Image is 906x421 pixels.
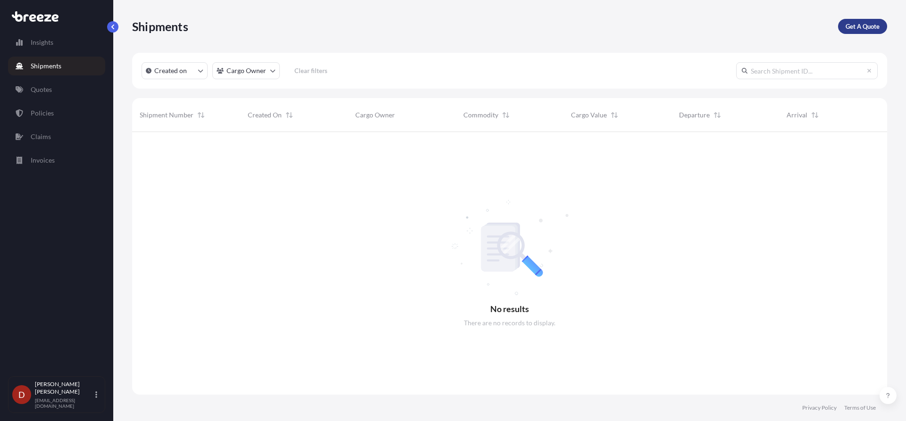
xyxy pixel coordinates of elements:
button: Sort [712,109,723,121]
p: Clear filters [294,66,327,75]
a: Invoices [8,151,105,170]
span: Cargo Owner [355,110,395,120]
p: Get A Quote [846,22,880,31]
button: Sort [284,109,295,121]
input: Search Shipment ID... [736,62,878,79]
span: Shipment Number [140,110,193,120]
p: Insights [31,38,53,47]
p: Shipments [132,19,188,34]
span: D [18,390,25,399]
p: [EMAIL_ADDRESS][DOMAIN_NAME] [35,397,93,409]
button: Sort [609,109,620,121]
span: Arrival [787,110,807,120]
a: Quotes [8,80,105,99]
p: Cargo Owner [226,66,266,75]
button: Clear filters [285,63,337,78]
p: Invoices [31,156,55,165]
p: Created on [154,66,187,75]
a: Insights [8,33,105,52]
p: [PERSON_NAME] [PERSON_NAME] [35,380,93,396]
button: createdOn Filter options [142,62,208,79]
button: Sort [500,109,512,121]
a: Terms of Use [844,404,876,412]
p: Policies [31,108,54,118]
p: Shipments [31,61,61,71]
a: Shipments [8,57,105,75]
a: Privacy Policy [802,404,837,412]
p: Claims [31,132,51,141]
span: Created On [248,110,282,120]
button: Sort [809,109,821,121]
button: cargoOwner Filter options [212,62,280,79]
p: Quotes [31,85,52,94]
span: Cargo Value [571,110,607,120]
a: Claims [8,127,105,146]
a: Policies [8,104,105,123]
span: Departure [679,110,710,120]
a: Get A Quote [838,19,887,34]
span: Commodity [463,110,498,120]
button: Sort [195,109,207,121]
